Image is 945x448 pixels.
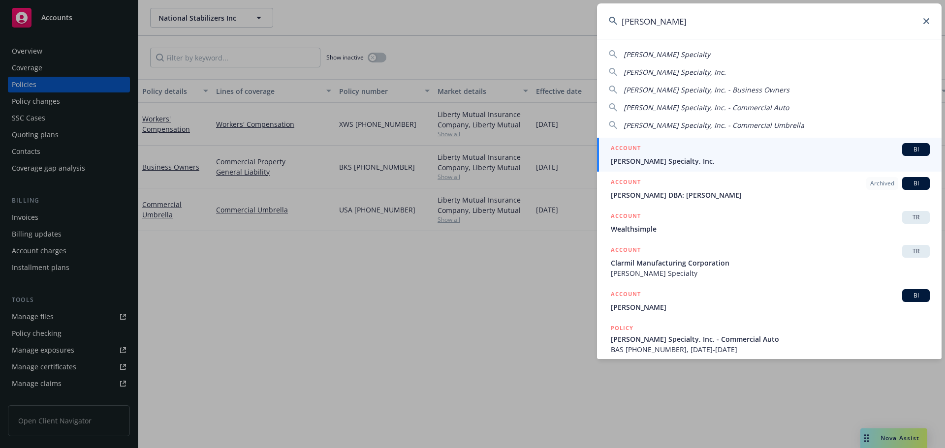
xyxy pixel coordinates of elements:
[611,268,930,278] span: [PERSON_NAME] Specialty
[611,289,641,301] h5: ACCOUNT
[611,334,930,344] span: [PERSON_NAME] Specialty, Inc. - Commercial Auto
[597,172,942,206] a: ACCOUNTArchivedBI[PERSON_NAME] DBA: [PERSON_NAME]
[611,302,930,312] span: [PERSON_NAME]
[906,213,926,222] span: TR
[611,344,930,355] span: BAS [PHONE_NUMBER], [DATE]-[DATE]
[624,85,789,94] span: [PERSON_NAME] Specialty, Inc. - Business Owners
[611,258,930,268] span: Clarmil Manufacturing Corporation
[597,138,942,172] a: ACCOUNTBI[PERSON_NAME] Specialty, Inc.
[624,120,804,130] span: [PERSON_NAME] Specialty, Inc. - Commercial Umbrella
[906,145,926,154] span: BI
[906,291,926,300] span: BI
[611,245,641,257] h5: ACCOUNT
[611,211,641,223] h5: ACCOUNT
[597,284,942,318] a: ACCOUNTBI[PERSON_NAME]
[611,177,641,189] h5: ACCOUNT
[624,67,726,77] span: [PERSON_NAME] Specialty, Inc.
[624,50,710,59] span: [PERSON_NAME] Specialty
[906,179,926,188] span: BI
[597,206,942,239] a: ACCOUNTTRWealthsimple
[611,323,633,333] h5: POLICY
[611,156,930,166] span: [PERSON_NAME] Specialty, Inc.
[870,179,894,188] span: Archived
[611,143,641,155] h5: ACCOUNT
[624,103,789,112] span: [PERSON_NAME] Specialty, Inc. - Commercial Auto
[597,3,942,39] input: Search...
[597,318,942,360] a: POLICY[PERSON_NAME] Specialty, Inc. - Commercial AutoBAS [PHONE_NUMBER], [DATE]-[DATE]
[611,190,930,200] span: [PERSON_NAME] DBA: [PERSON_NAME]
[906,247,926,256] span: TR
[597,239,942,284] a: ACCOUNTTRClarmil Manufacturing Corporation[PERSON_NAME] Specialty
[611,224,930,234] span: Wealthsimple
